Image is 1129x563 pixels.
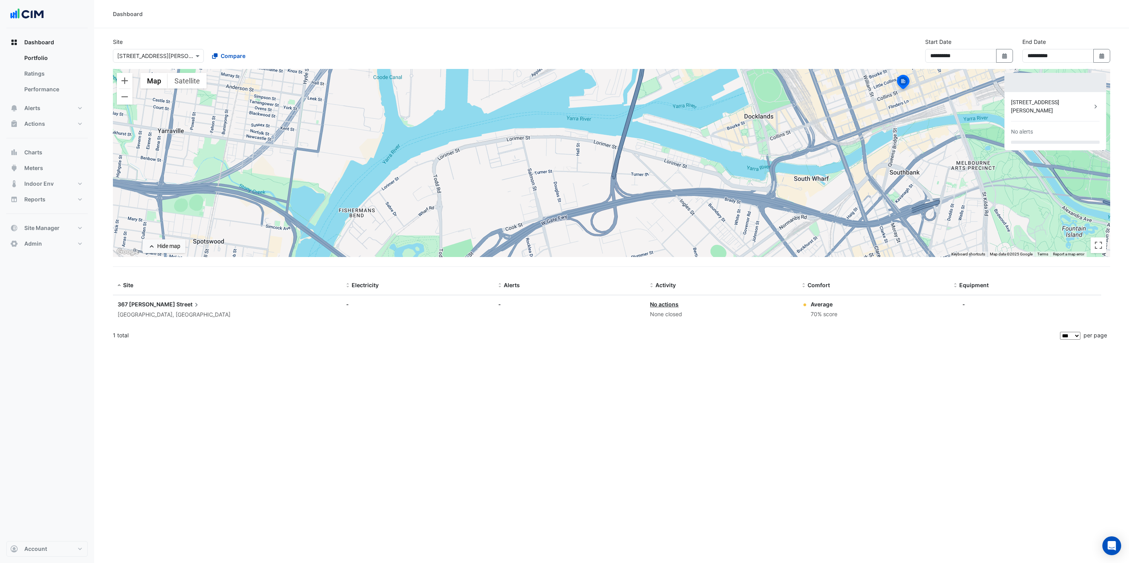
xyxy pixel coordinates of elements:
img: Google [115,247,141,257]
a: Ratings [18,66,88,81]
button: Account [6,541,88,557]
button: Admin [6,236,88,252]
span: Alerts [504,282,520,288]
div: [STREET_ADDRESS][PERSON_NAME] [1011,98,1092,115]
app-icon: Indoor Env [10,180,18,188]
div: - [962,300,965,308]
span: Admin [24,240,42,248]
div: [GEOGRAPHIC_DATA], [GEOGRAPHIC_DATA] [118,310,337,319]
div: Average [811,300,837,308]
a: Performance [18,81,88,97]
a: No actions [650,301,679,308]
span: Meters [24,164,43,172]
div: - [498,300,641,308]
span: Charts [24,148,42,156]
button: Actions [6,116,88,132]
span: Equipment [959,282,989,288]
span: Indoor Env [24,180,54,188]
fa-icon: Select Date [1098,52,1105,59]
a: Report a map error [1053,252,1084,256]
button: Dashboard [6,34,88,50]
div: - [346,300,489,308]
button: Zoom out [117,89,133,105]
button: Reports [6,192,88,207]
span: Dashboard [24,38,54,46]
span: Alerts [24,104,40,112]
fa-icon: Select Date [1001,52,1008,59]
app-icon: Alerts [10,104,18,112]
span: Actions [24,120,45,128]
button: Hide map [143,239,185,253]
span: Site Manager [24,224,60,232]
span: Site [123,282,133,288]
a: Portfolio [18,50,88,66]
div: No alerts [1011,128,1033,136]
app-icon: Dashboard [10,38,18,46]
button: Meters [6,160,88,176]
button: Site Manager [6,220,88,236]
div: Dashboard [6,50,88,100]
div: Dashboard [113,10,143,18]
label: Start Date [925,38,951,46]
span: 367 [PERSON_NAME] [118,301,175,308]
button: Zoom in [117,73,133,89]
div: 70% score [811,310,837,319]
button: Show satellite imagery [168,73,207,89]
app-icon: Meters [10,164,18,172]
label: Site [113,38,123,46]
app-icon: Site Manager [10,224,18,232]
app-icon: Admin [10,240,18,248]
button: Indoor Env [6,176,88,192]
span: Map data ©2025 Google [990,252,1033,256]
span: Compare [221,52,245,60]
span: Comfort [808,282,830,288]
span: Reports [24,196,45,203]
button: Alerts [6,100,88,116]
div: Hide map [157,242,180,250]
label: End Date [1022,38,1046,46]
div: Open Intercom Messenger [1102,536,1121,555]
span: per page [1084,332,1107,339]
app-icon: Charts [10,148,18,156]
span: Activity [655,282,676,288]
app-icon: Actions [10,120,18,128]
a: Terms (opens in new tab) [1037,252,1048,256]
button: Toggle fullscreen view [1091,237,1106,253]
span: Street [176,300,200,309]
button: Keyboard shortcuts [951,252,985,257]
a: Open this area in Google Maps (opens a new window) [115,247,141,257]
span: Electricity [352,282,379,288]
button: Show street map [140,73,168,89]
div: None closed [650,310,793,319]
img: site-pin-selected.svg [895,74,912,92]
div: 1 total [113,326,1058,345]
button: Compare [207,49,250,63]
img: Company Logo [9,6,45,22]
button: Charts [6,145,88,160]
span: Account [24,545,47,553]
app-icon: Reports [10,196,18,203]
